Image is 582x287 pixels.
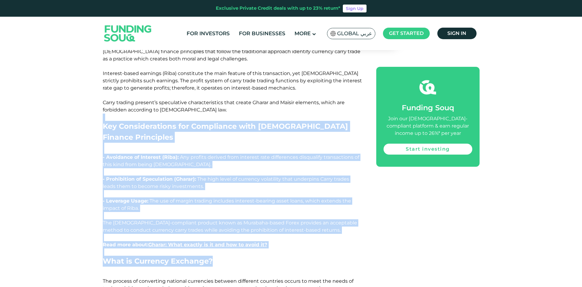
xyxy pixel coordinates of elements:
span: What is Currency Exchange? [103,257,213,265]
span: Sign in [447,30,466,36]
span: - Prohibition of Speculation (Gharar): [103,176,196,182]
a: For Businesses [237,29,287,39]
span: The high level of currency volatility that underpins Carry trades leads them to become risky inve... [103,176,349,189]
img: Logo [98,18,158,49]
img: SA Flag [330,31,336,36]
a: Start investing [384,144,472,155]
span: More [294,30,311,36]
span: The [DEMOGRAPHIC_DATA]-compliant product known as Murabaha-based Forex provides an acceptable met... [103,220,357,233]
div: Exclusive Private Credit deals with up to 23% return* [216,5,340,12]
span: Read more about: [103,242,267,248]
a: Gharar: What exactly is it and how to avoid it? [148,242,267,248]
span: Global عربي [337,30,372,37]
img: fsicon [419,79,436,96]
span: Funding Souq [402,103,454,112]
a: For Investors [185,29,231,39]
span: Key Considerations for Compliance with [DEMOGRAPHIC_DATA] Finance Principles [103,122,348,142]
span: - Avoidance of Interest (Riba): [103,154,179,160]
span: - Leverage Usage: [103,198,148,204]
div: Join our [DEMOGRAPHIC_DATA]-compliant platform & earn regular income up to 26%* per year [384,115,472,137]
span: [DEMOGRAPHIC_DATA] finance principles that follow the traditional approach identify currency carr... [103,49,362,91]
span: Carry trading present’s speculative characteristics that create Gharar and Maisir elements, which... [103,100,345,113]
span: The use of margin trading includes interest-bearing asset loans, which extends the impact of Riba. [103,198,351,211]
a: Sign in [437,28,477,39]
span: Any profits derived from interest rate differences disqualify transactions of this kind from bein... [103,154,359,167]
span: Get started [389,30,424,36]
a: Sign Up [343,5,367,12]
